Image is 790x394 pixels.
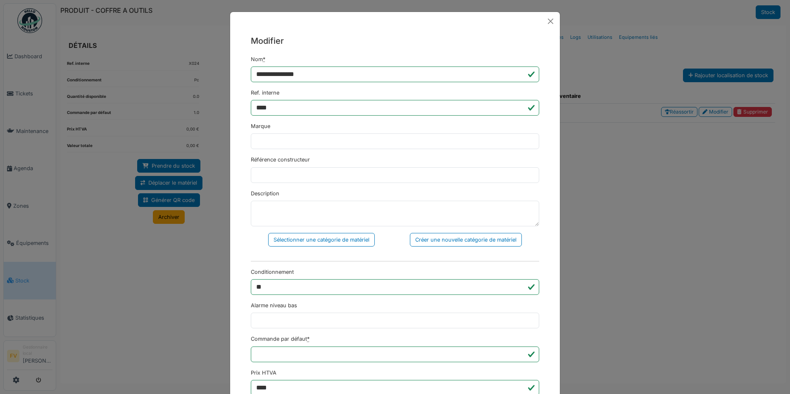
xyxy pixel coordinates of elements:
label: Marque [251,122,270,130]
label: Prix HTVA [251,369,276,377]
label: Commande par défaut [251,335,309,343]
abbr: Requis [263,56,265,62]
label: Référence constructeur [251,156,310,164]
label: Description [251,190,279,197]
label: Nom [251,55,265,63]
label: Conditionnement [251,268,294,276]
h5: Modifier [251,35,539,47]
button: Close [545,15,557,27]
div: Créer une nouvelle catégorie de matériel [410,233,522,247]
label: Ref. interne [251,89,279,97]
label: Alarme niveau bas [251,301,297,309]
div: Sélectionner une catégorie de matériel [268,233,375,247]
abbr: Requis [307,336,309,342]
